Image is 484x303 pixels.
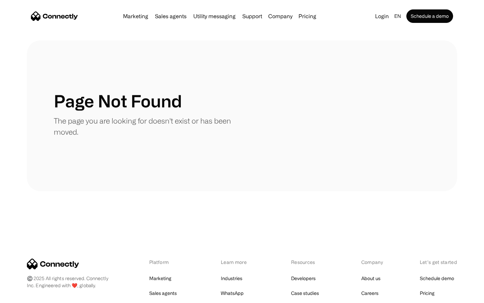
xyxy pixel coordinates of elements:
[296,13,319,19] a: Pricing
[406,9,453,23] a: Schedule a demo
[149,274,171,283] a: Marketing
[13,291,40,301] ul: Language list
[420,289,435,298] a: Pricing
[420,274,454,283] a: Schedule demo
[221,259,256,266] div: Learn more
[221,274,242,283] a: Industries
[54,115,242,137] p: The page you are looking for doesn't exist or has been moved.
[291,274,316,283] a: Developers
[7,291,40,301] aside: Language selected: English
[420,259,457,266] div: Let’s get started
[149,259,186,266] div: Platform
[372,11,392,21] a: Login
[361,259,385,266] div: Company
[361,289,378,298] a: Careers
[149,289,177,298] a: Sales agents
[240,13,265,19] a: Support
[191,13,238,19] a: Utility messaging
[361,274,380,283] a: About us
[221,289,244,298] a: WhatsApp
[394,11,401,21] div: en
[152,13,189,19] a: Sales agents
[120,13,151,19] a: Marketing
[54,91,182,111] h1: Page Not Found
[291,259,326,266] div: Resources
[291,289,319,298] a: Case studies
[268,11,292,21] div: Company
